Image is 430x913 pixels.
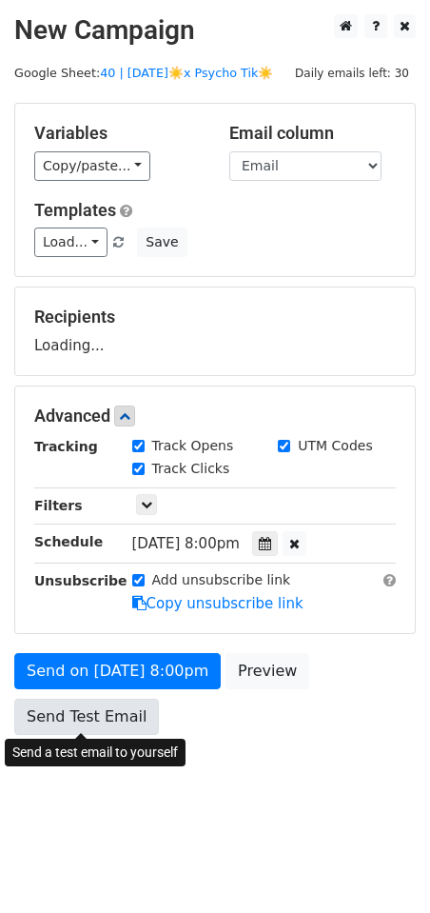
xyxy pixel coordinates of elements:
[34,573,127,588] strong: Unsubscribe
[34,498,83,513] strong: Filters
[34,200,116,220] a: Templates
[298,436,372,456] label: UTM Codes
[132,535,240,552] span: [DATE] 8:00pm
[137,228,186,257] button: Save
[14,14,416,47] h2: New Campaign
[14,699,159,735] a: Send Test Email
[34,439,98,454] strong: Tracking
[34,534,103,549] strong: Schedule
[229,123,396,144] h5: Email column
[288,63,416,84] span: Daily emails left: 30
[152,436,234,456] label: Track Opens
[34,151,150,181] a: Copy/paste...
[152,570,291,590] label: Add unsubscribe link
[5,739,186,766] div: Send a test email to yourself
[34,406,396,427] h5: Advanced
[34,228,107,257] a: Load...
[100,66,273,80] a: 40 | [DATE]☀️x Psycho Tik☀️
[225,653,309,689] a: Preview
[34,123,201,144] h5: Variables
[288,66,416,80] a: Daily emails left: 30
[152,459,230,479] label: Track Clicks
[132,595,303,612] a: Copy unsubscribe link
[335,822,430,913] iframe: Chat Widget
[14,66,273,80] small: Google Sheet:
[34,307,396,327] h5: Recipients
[14,653,221,689] a: Send on [DATE] 8:00pm
[34,307,396,356] div: Loading...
